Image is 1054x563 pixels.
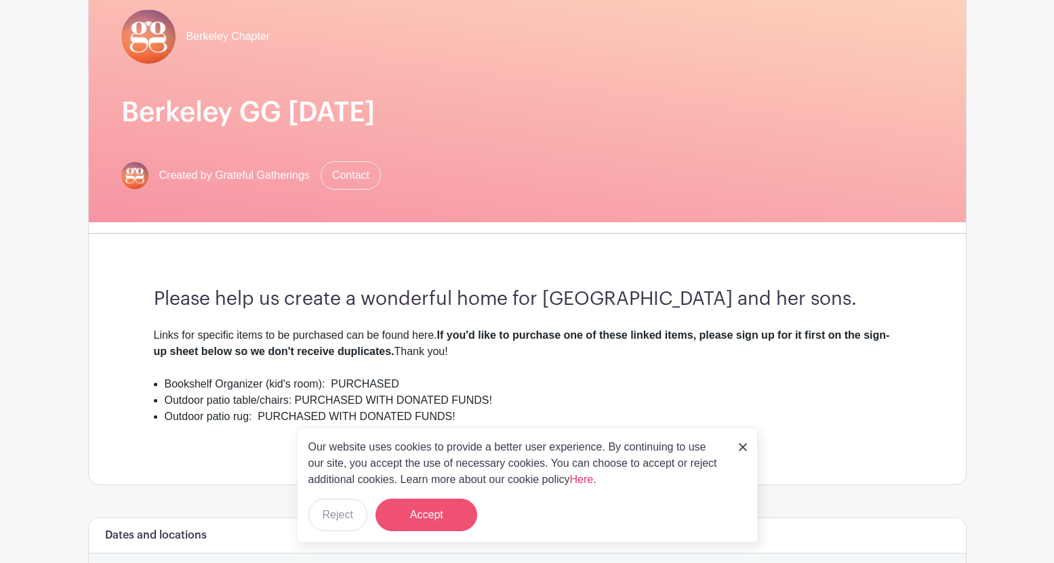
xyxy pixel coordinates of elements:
[121,162,148,189] img: gg-logo-planhero-final.png
[105,529,207,542] h6: Dates and locations
[154,327,901,360] div: Links for specific items to be purchased can be found here. Thank you!
[165,392,901,409] li: Outdoor patio table/chairs: PURCHASED WITH DONATED FUNDS!
[165,409,901,425] li: Outdoor patio rug: PURCHASED WITH DONATED FUNDS!
[186,28,270,45] span: Berkeley Chapter
[165,376,901,392] li: Bookshelf Organizer (kid's room): PURCHASED
[308,439,725,488] p: Our website uses cookies to provide a better user experience. By continuing to use our site, you ...
[321,161,381,190] a: Contact
[159,167,310,184] span: Created by Grateful Gatherings
[121,9,176,64] img: gg-logo-planhero-final.png
[376,499,477,531] button: Accept
[308,499,367,531] button: Reject
[154,329,890,357] strong: If you'd like to purchase one of these linked items, please sign up for it first on the sign-up s...
[154,288,901,311] h3: Please help us create a wonderful home for [GEOGRAPHIC_DATA] and her sons.
[570,474,594,485] a: Here
[739,443,747,451] img: close_button-5f87c8562297e5c2d7936805f587ecaba9071eb48480494691a3f1689db116b3.svg
[121,96,933,129] h1: Berkeley GG [DATE]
